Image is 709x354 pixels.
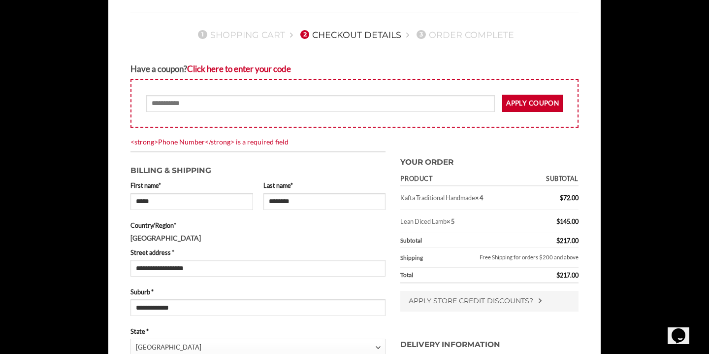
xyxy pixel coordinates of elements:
[130,180,253,190] label: First name
[447,217,454,225] strong: × 5
[475,194,483,202] strong: × 4
[556,217,579,225] bdi: 145.00
[400,268,526,283] th: Total
[556,237,579,245] bdi: 217.00
[400,172,526,186] th: Product
[400,186,526,210] td: Kafta Traditional Handmade
[556,237,560,245] span: $
[400,233,526,248] th: Subtotal
[409,296,533,305] span: Apply store credit discounts?
[439,251,579,264] label: Free Shipping for orders $200 and above
[556,271,560,279] span: $
[263,180,386,190] label: Last name
[130,287,386,297] label: Suburb
[668,315,699,344] iframe: chat widget
[400,151,579,169] h3: Your order
[130,22,579,47] nav: Checkout steps
[130,248,386,257] label: Street address
[556,217,560,225] span: $
[560,194,563,202] span: $
[130,62,579,75] div: Have a coupon?
[198,30,207,39] span: 1
[556,271,579,279] bdi: 217.00
[130,220,386,230] label: Country/Region
[502,95,563,112] button: Apply coupon
[400,248,436,268] th: Shipping
[195,30,285,40] a: 1Shopping Cart
[526,172,579,186] th: Subtotal
[130,326,386,336] label: State
[187,64,291,74] a: Enter your coupon code
[300,30,309,39] span: 2
[130,137,579,148] div: <strong>Phone Number</strong> is a required field
[130,160,386,177] h3: Billing & Shipping
[538,298,542,303] img: Checkout
[400,210,526,233] td: Lean Diced Lamb
[130,234,201,242] strong: [GEOGRAPHIC_DATA]
[560,194,579,202] bdi: 72.00
[297,30,402,40] a: 2Checkout details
